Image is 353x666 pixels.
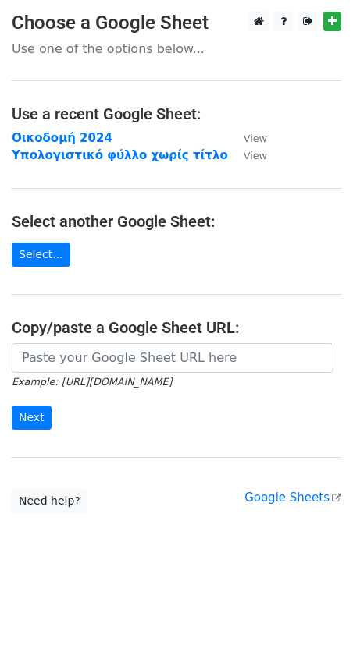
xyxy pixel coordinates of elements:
[12,41,341,57] p: Use one of the options below...
[12,212,341,231] h4: Select another Google Sheet:
[12,376,172,388] small: Example: [URL][DOMAIN_NAME]
[12,343,333,373] input: Paste your Google Sheet URL here
[12,12,341,34] h3: Choose a Google Sheet
[12,243,70,267] a: Select...
[244,491,341,505] a: Google Sheets
[12,131,112,145] a: Οικοδομή 2024
[244,150,267,161] small: View
[12,406,52,430] input: Next
[12,105,341,123] h4: Use a recent Google Sheet:
[12,318,341,337] h4: Copy/paste a Google Sheet URL:
[12,148,228,162] a: Υπολογιστικό φύλλο χωρίς τίτλο
[228,131,267,145] a: View
[228,148,267,162] a: View
[244,133,267,144] small: View
[12,489,87,513] a: Need help?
